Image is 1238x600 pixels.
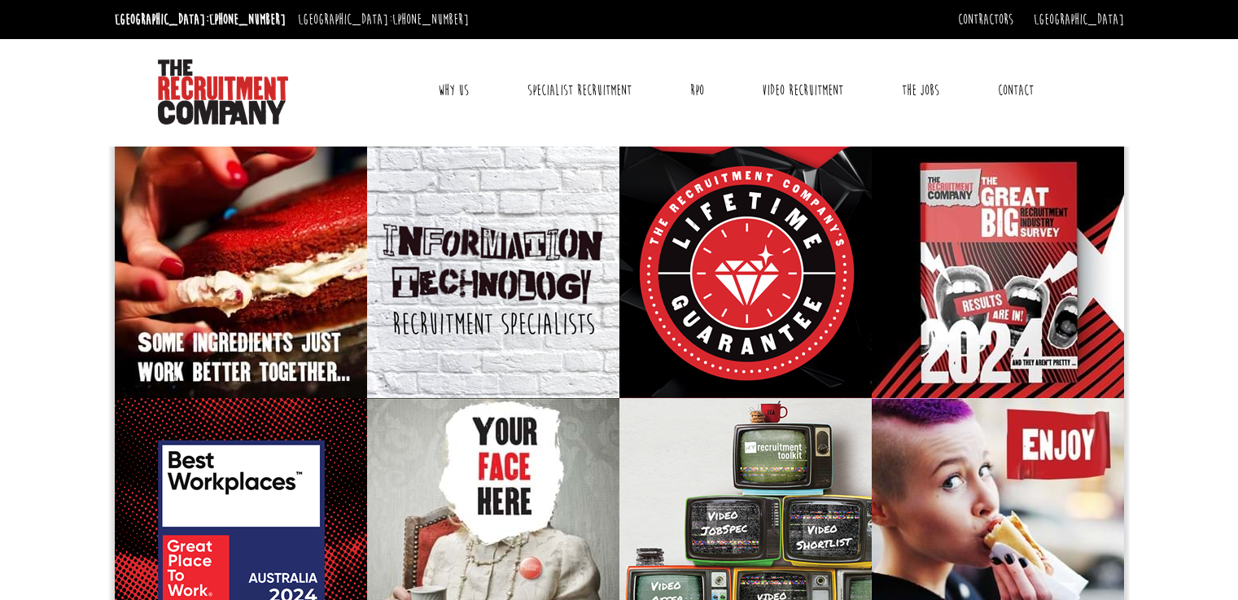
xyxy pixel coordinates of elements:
[392,11,469,28] a: [PHONE_NUMBER]
[111,7,290,33] li: [GEOGRAPHIC_DATA]:
[426,70,481,111] a: Why Us
[515,70,644,111] a: Specialist Recruitment
[958,11,1013,28] a: Contractors
[1034,11,1124,28] a: [GEOGRAPHIC_DATA]
[158,59,288,125] img: The Recruitment Company
[750,70,855,111] a: Video Recruitment
[890,70,951,111] a: The Jobs
[678,70,716,111] a: RPO
[986,70,1046,111] a: Contact
[209,11,286,28] a: [PHONE_NUMBER]
[294,7,473,33] li: [GEOGRAPHIC_DATA]:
